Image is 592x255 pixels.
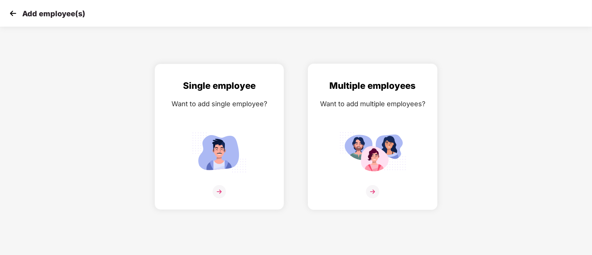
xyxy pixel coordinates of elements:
[7,8,19,19] img: svg+xml;base64,PHN2ZyB4bWxucz0iaHR0cDovL3d3dy53My5vcmcvMjAwMC9zdmciIHdpZHRoPSIzMCIgaGVpZ2h0PSIzMC...
[366,185,379,198] img: svg+xml;base64,PHN2ZyB4bWxucz0iaHR0cDovL3d3dy53My5vcmcvMjAwMC9zdmciIHdpZHRoPSIzNiIgaGVpZ2h0PSIzNi...
[162,79,276,93] div: Single employee
[316,79,430,93] div: Multiple employees
[162,98,276,109] div: Want to add single employee?
[213,185,226,198] img: svg+xml;base64,PHN2ZyB4bWxucz0iaHR0cDovL3d3dy53My5vcmcvMjAwMC9zdmciIHdpZHRoPSIzNiIgaGVpZ2h0PSIzNi...
[186,129,253,175] img: svg+xml;base64,PHN2ZyB4bWxucz0iaHR0cDovL3d3dy53My5vcmcvMjAwMC9zdmciIGlkPSJTaW5nbGVfZW1wbG95ZWUiIH...
[339,129,406,175] img: svg+xml;base64,PHN2ZyB4bWxucz0iaHR0cDovL3d3dy53My5vcmcvMjAwMC9zdmciIGlkPSJNdWx0aXBsZV9lbXBsb3llZS...
[316,98,430,109] div: Want to add multiple employees?
[22,9,85,18] p: Add employee(s)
